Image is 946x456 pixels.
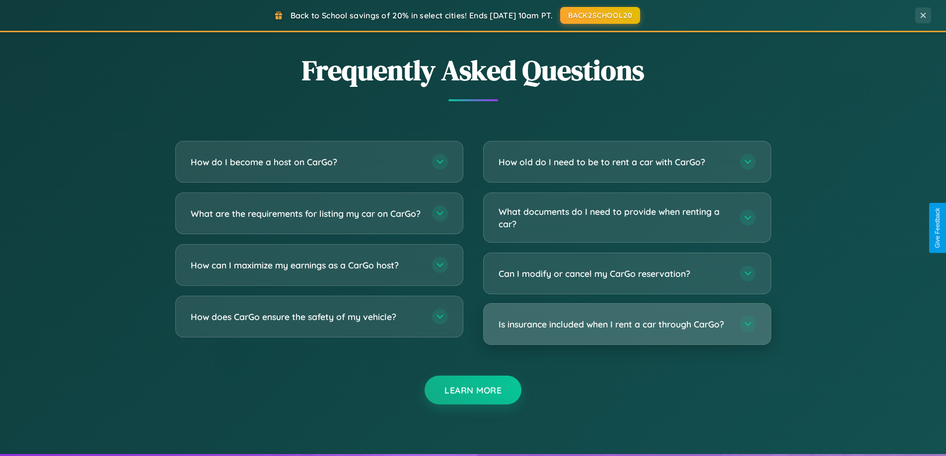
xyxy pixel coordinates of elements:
[175,51,771,89] h2: Frequently Asked Questions
[291,10,553,20] span: Back to School savings of 20% in select cities! Ends [DATE] 10am PT.
[499,156,730,168] h3: How old do I need to be to rent a car with CarGo?
[934,208,941,248] div: Give Feedback
[499,267,730,280] h3: Can I modify or cancel my CarGo reservation?
[560,7,640,24] button: BACK2SCHOOL20
[191,156,422,168] h3: How do I become a host on CarGo?
[499,205,730,230] h3: What documents do I need to provide when renting a car?
[191,259,422,271] h3: How can I maximize my earnings as a CarGo host?
[425,376,521,404] button: Learn More
[191,207,422,220] h3: What are the requirements for listing my car on CarGo?
[191,311,422,323] h3: How does CarGo ensure the safety of my vehicle?
[499,318,730,330] h3: Is insurance included when I rent a car through CarGo?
